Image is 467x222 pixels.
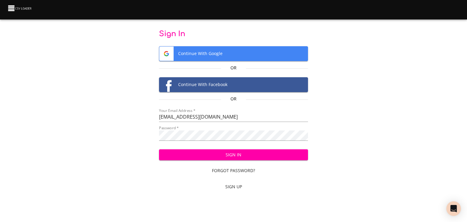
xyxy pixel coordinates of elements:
label: Password [159,126,179,130]
p: Sign In [159,29,308,39]
img: Google logo [159,47,174,61]
label: Your Email Address [159,109,195,113]
p: Or [221,96,246,102]
button: Sign In [159,149,308,161]
div: Open Intercom Messenger [446,201,461,216]
span: Continue With Facebook [159,78,308,92]
span: Sign In [164,151,303,159]
a: Sign Up [159,181,308,193]
p: Or [221,65,246,71]
span: Continue With Google [159,47,308,61]
button: Google logoContinue With Google [159,46,308,61]
img: CSV Loader [7,4,33,12]
span: Sign Up [161,183,306,191]
button: Facebook logoContinue With Facebook [159,77,308,92]
span: Forgot Password? [161,167,306,175]
img: Facebook logo [159,78,174,92]
a: Forgot Password? [159,165,308,176]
